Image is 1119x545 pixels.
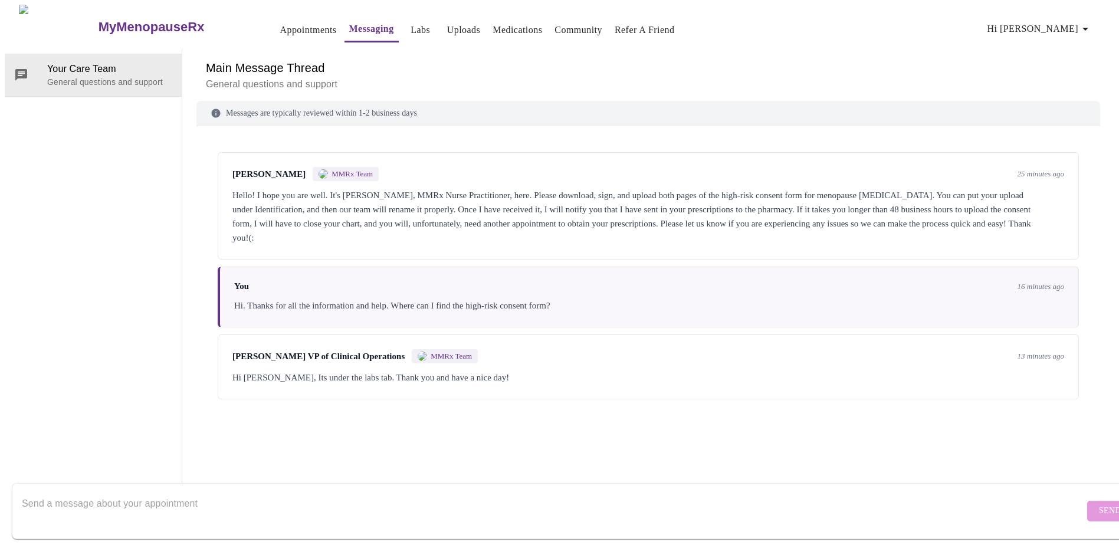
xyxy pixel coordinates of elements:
div: Your Care TeamGeneral questions and support [5,54,182,96]
h3: MyMenopauseRx [99,19,205,35]
div: Hi. Thanks for all the information and help. Where can I find the high-risk consent form? [234,298,1064,313]
span: Hi [PERSON_NAME] [987,21,1092,37]
span: [PERSON_NAME] [232,169,306,179]
span: [PERSON_NAME] VP of Clinical Operations [232,352,405,362]
a: Appointments [280,22,336,38]
span: 13 minutes ago [1018,352,1064,361]
a: Labs [411,22,430,38]
div: Hello! I hope you are well. It's [PERSON_NAME], MMRx Nurse Practitioner, here. Please download, s... [232,188,1064,245]
p: General questions and support [206,77,1091,91]
img: MMRX [418,352,427,361]
a: Messaging [349,21,394,37]
span: Your Care Team [47,62,172,76]
button: Appointments [275,18,341,42]
button: Medications [488,18,547,42]
button: Community [550,18,607,42]
span: 16 minutes ago [1018,282,1064,291]
a: Medications [493,22,542,38]
span: You [234,281,249,291]
h6: Main Message Thread [206,58,1091,77]
button: Messaging [344,17,399,42]
span: 25 minutes ago [1018,169,1064,179]
span: MMRx Team [332,169,373,179]
p: General questions and support [47,76,172,88]
div: Messages are typically reviewed within 1-2 business days [196,101,1100,126]
button: Labs [402,18,439,42]
textarea: Send a message about your appointment [22,492,1084,530]
a: MyMenopauseRx [97,6,251,48]
span: MMRx Team [431,352,472,361]
button: Uploads [442,18,485,42]
a: Refer a Friend [615,22,675,38]
div: Hi [PERSON_NAME], Its under the labs tab. Thank you and have a nice day! [232,370,1064,385]
a: Community [554,22,602,38]
img: MMRX [319,169,328,179]
a: Uploads [447,22,481,38]
button: Refer a Friend [610,18,680,42]
img: MyMenopauseRx Logo [19,5,97,49]
button: Hi [PERSON_NAME] [983,17,1097,41]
